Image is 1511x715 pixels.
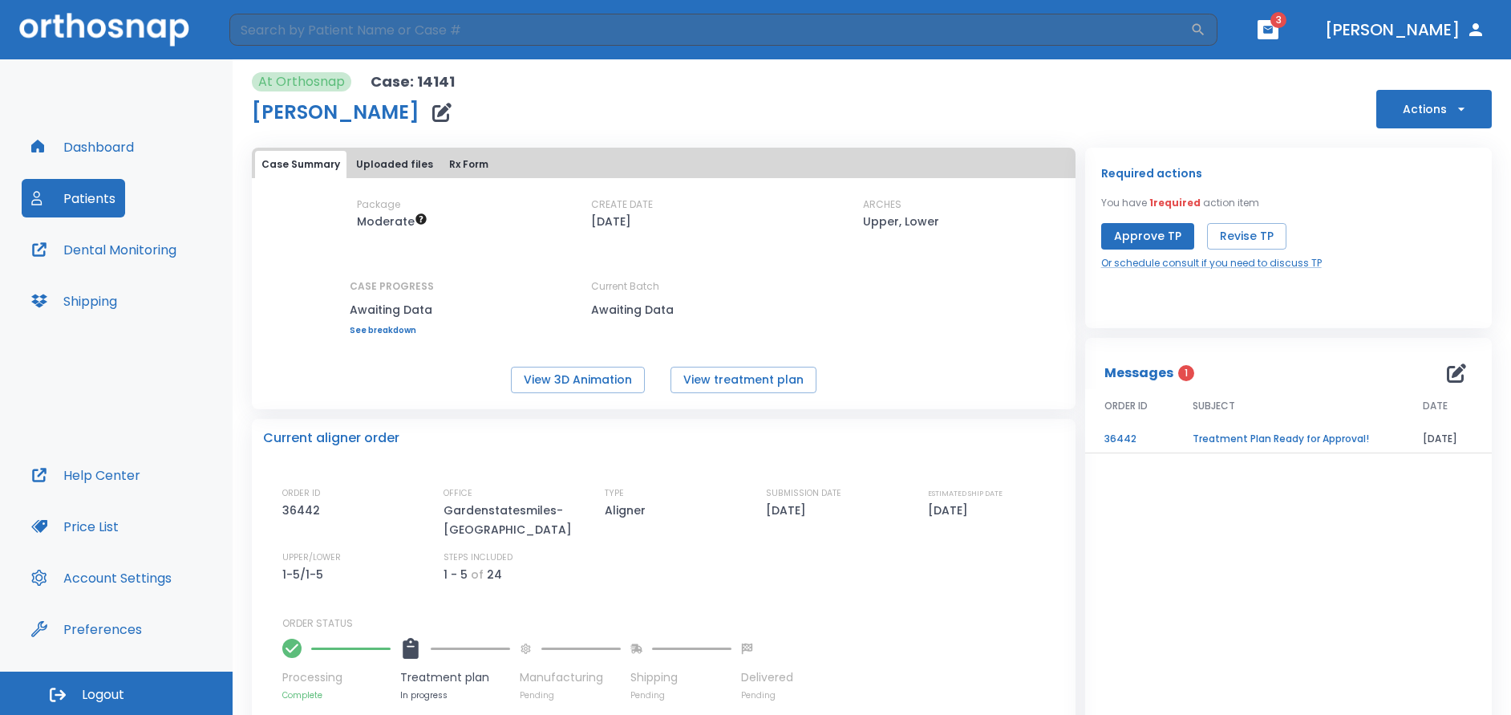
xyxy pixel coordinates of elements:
[863,212,939,231] p: Upper, Lower
[591,279,735,294] p: Current Batch
[19,13,189,46] img: Orthosnap
[22,230,186,269] button: Dental Monitoring
[766,486,841,501] p: SUBMISSION DATE
[22,456,150,494] button: Help Center
[282,486,320,501] p: ORDER ID
[1173,425,1404,453] td: Treatment Plan Ready for Approval!
[443,151,495,178] button: Rx Form
[630,669,731,686] p: Shipping
[282,669,391,686] p: Processing
[22,179,125,217] button: Patients
[1319,15,1492,44] button: [PERSON_NAME]
[22,610,152,648] button: Preferences
[766,501,812,520] p: [DATE]
[282,550,341,565] p: UPPER/LOWER
[444,501,580,539] p: Gardenstatesmiles-[GEOGRAPHIC_DATA]
[282,616,1064,631] p: ORDER STATUS
[1193,399,1235,413] span: SUBJECT
[400,669,510,686] p: Treatment plan
[1149,196,1201,209] span: 1 required
[591,197,653,212] p: CREATE DATE
[371,72,455,91] p: Case: 14141
[1104,364,1173,383] p: Messages
[511,367,645,393] button: View 3D Animation
[928,501,974,520] p: [DATE]
[22,128,144,166] button: Dashboard
[22,559,181,597] button: Account Settings
[1101,196,1259,210] p: You have action item
[670,367,816,393] button: View treatment plan
[605,501,651,520] p: Aligner
[1085,425,1173,453] td: 36442
[1104,399,1148,413] span: ORDER ID
[444,565,468,584] p: 1 - 5
[630,689,731,701] p: Pending
[263,429,399,448] p: Current aligner order
[357,197,400,212] p: Package
[471,565,484,584] p: of
[1101,256,1322,270] a: Or schedule consult if you need to discuss TP
[1423,399,1448,413] span: DATE
[863,197,901,212] p: ARCHES
[1207,223,1286,250] button: Revise TP
[282,565,329,584] p: 1-5/1-5
[258,72,345,91] p: At Orthosnap
[357,213,427,230] span: Up to 20 Steps (40 aligners)
[350,151,440,178] button: Uploaded files
[741,669,793,686] p: Delivered
[928,486,1003,501] p: ESTIMATED SHIP DATE
[255,151,346,178] button: Case Summary
[22,282,127,320] button: Shipping
[591,212,631,231] p: [DATE]
[591,300,735,319] p: Awaiting Data
[282,689,391,701] p: Complete
[444,486,472,501] p: OFFICE
[1404,425,1492,453] td: [DATE]
[1101,223,1194,250] button: Approve TP
[255,151,1072,178] div: tabs
[487,565,502,584] p: 24
[350,326,434,335] a: See breakdown
[741,689,793,701] p: Pending
[1178,365,1194,381] span: 1
[350,300,434,319] p: Awaiting Data
[229,14,1190,46] input: Search by Patient Name or Case #
[350,279,434,294] p: CASE PROGRESS
[1270,12,1286,28] span: 3
[444,550,512,565] p: STEPS INCLUDED
[252,103,419,122] h1: [PERSON_NAME]
[82,686,124,704] span: Logout
[520,689,621,701] p: Pending
[1376,90,1492,128] button: Actions
[282,501,326,520] p: 36442
[400,689,510,701] p: In progress
[1101,164,1202,183] p: Required actions
[605,486,624,501] p: TYPE
[520,669,621,686] p: Manufacturing
[22,507,128,546] button: Price List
